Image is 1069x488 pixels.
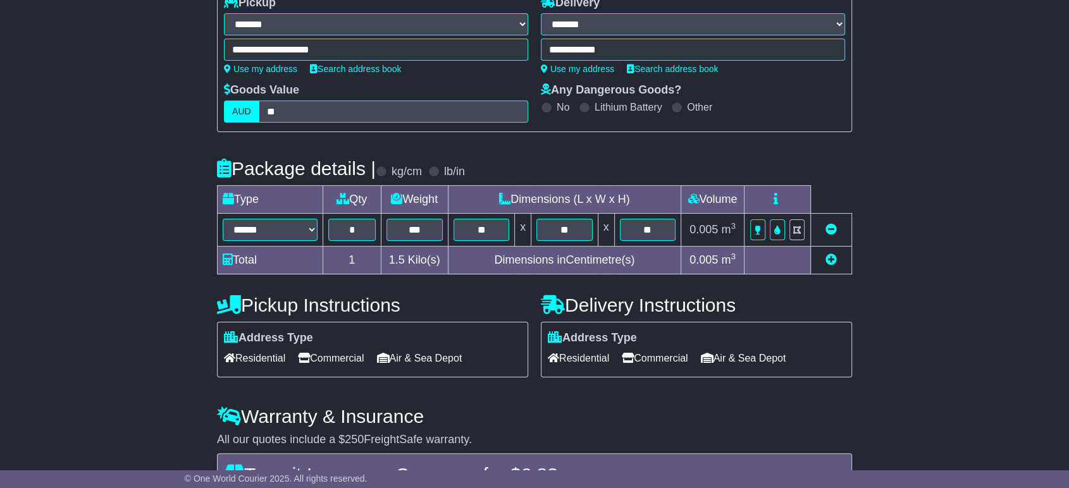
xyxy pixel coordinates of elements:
td: Qty [323,186,381,214]
span: 0.005 [689,223,718,236]
label: kg/cm [392,165,422,179]
sup: 3 [731,252,736,261]
td: Dimensions in Centimetre(s) [448,247,681,274]
span: Air & Sea Depot [377,348,462,368]
span: Residential [224,348,285,368]
span: m [721,223,736,236]
span: Air & Sea Depot [701,348,786,368]
sup: 3 [731,221,736,231]
td: Volume [681,186,744,214]
a: Remove this item [825,223,837,236]
label: AUD [224,101,259,123]
a: Search address book [310,64,401,74]
td: Type [218,186,323,214]
td: x [598,214,614,247]
td: Dimensions (L x W x H) [448,186,681,214]
span: 1.5 [389,253,405,266]
td: Weight [381,186,448,214]
label: Address Type [548,331,637,345]
span: © One World Courier 2025. All rights reserved. [185,473,368,484]
span: 6.83 [521,464,557,485]
span: Commercial [622,348,688,368]
h4: Warranty & Insurance [217,406,852,427]
h4: Delivery Instructions [541,295,852,315]
span: 250 [345,433,364,446]
label: Any Dangerous Goods? [541,83,681,97]
a: Add new item [825,253,837,266]
a: Search address book [627,64,718,74]
label: Goods Value [224,83,299,97]
a: Use my address [224,64,297,74]
td: x [515,214,531,247]
label: lb/in [444,165,465,179]
label: Other [687,101,712,113]
label: No [557,101,569,113]
td: Kilo(s) [381,247,448,274]
label: Lithium Battery [595,101,662,113]
a: Use my address [541,64,614,74]
span: Commercial [298,348,364,368]
div: All our quotes include a $ FreightSafe warranty. [217,433,852,447]
td: 1 [323,247,381,274]
h4: Pickup Instructions [217,295,528,315]
h4: Package details | [217,158,376,179]
label: Address Type [224,331,313,345]
h4: Transit Insurance Coverage for $ [225,464,844,485]
span: 0.005 [689,253,718,266]
span: Residential [548,348,609,368]
span: m [721,253,736,266]
td: Total [218,247,323,274]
